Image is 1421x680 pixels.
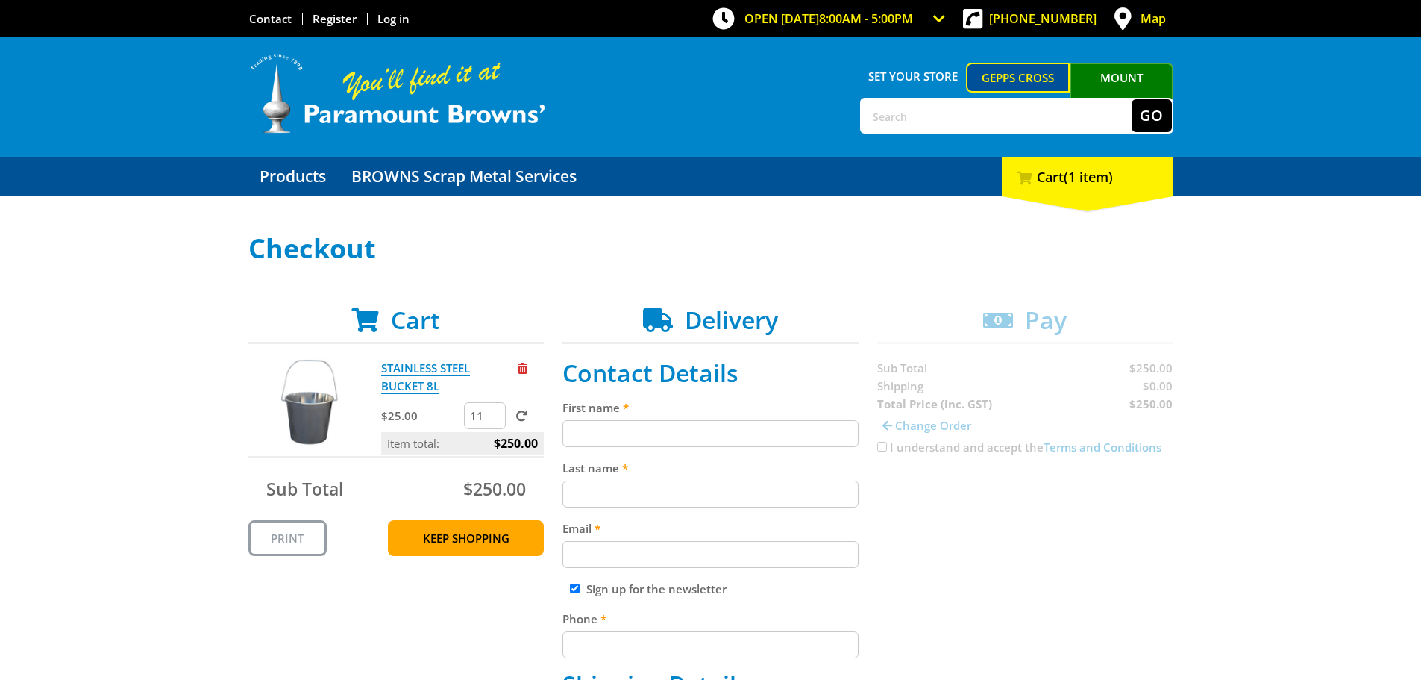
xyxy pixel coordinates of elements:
input: Please enter your last name. [562,481,859,508]
span: Set your store [860,63,967,90]
a: Print [248,520,327,556]
label: First name [562,399,859,417]
span: (1 item) [1064,168,1113,186]
label: Last name [562,459,859,477]
span: $250.00 [494,432,538,455]
button: Go [1132,99,1172,132]
label: Sign up for the newsletter [586,581,727,596]
p: Item total: [381,432,544,455]
span: Sub Total [266,477,343,501]
a: Remove from cart [518,361,527,375]
a: Go to the registration page [313,11,357,26]
label: Phone [562,610,859,628]
a: STAINLESS STEEL BUCKET 8L [381,361,470,394]
label: Email [562,520,859,537]
span: 8:00am - 5:00pm [819,10,913,27]
div: Cart [1002,157,1173,196]
h2: Contact Details [562,359,859,387]
input: Please enter your telephone number. [562,631,859,658]
span: $250.00 [463,477,526,501]
span: Delivery [685,304,778,336]
a: Go to the BROWNS Scrap Metal Services page [340,157,588,196]
input: Search [862,99,1132,132]
a: Keep Shopping [388,520,544,556]
img: STAINLESS STEEL BUCKET 8L [263,359,352,449]
img: Paramount Browns' [248,52,547,135]
span: OPEN [DATE] [744,10,913,27]
a: Go to the Contact page [249,11,292,26]
span: Cart [391,304,440,336]
input: Please enter your first name. [562,420,859,447]
a: Mount [PERSON_NAME] [1070,63,1173,119]
a: Go to the Products page [248,157,337,196]
p: $25.00 [381,407,461,425]
h1: Checkout [248,234,1173,263]
input: Please enter your email address. [562,541,859,568]
a: Log in [377,11,410,26]
a: Gepps Cross [966,63,1070,93]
